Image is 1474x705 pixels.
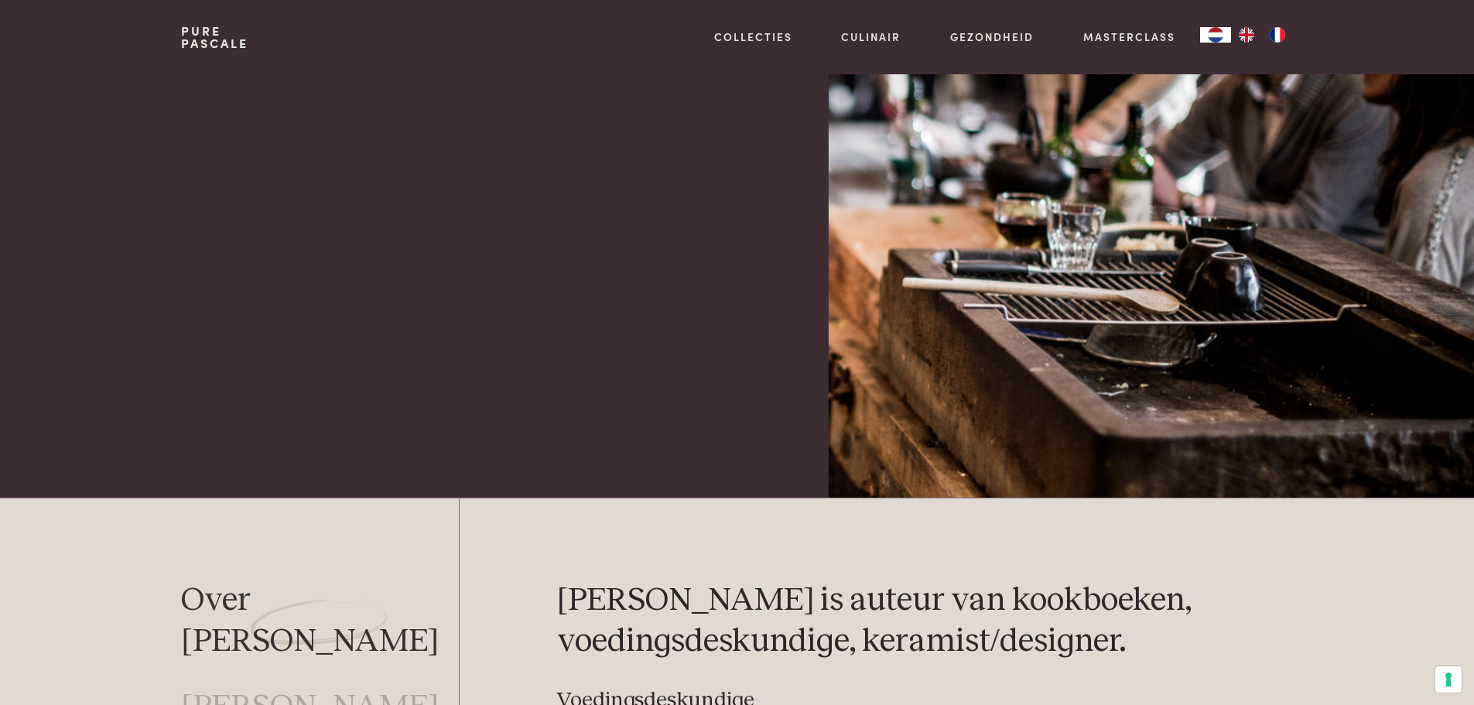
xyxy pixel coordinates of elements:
[1231,27,1293,43] ul: Language list
[181,25,248,50] a: PurePascale
[557,580,1293,662] h2: [PERSON_NAME] is auteur van kookboeken, voedingsdeskundige, keramist/designer.
[950,29,1034,45] a: Gezondheid
[1200,27,1231,43] div: Language
[1083,29,1175,45] a: Masterclass
[841,29,901,45] a: Culinair
[1231,27,1262,43] a: EN
[1200,27,1293,43] aside: Language selected: Nederlands
[714,29,792,45] a: Collecties
[1262,27,1293,43] a: FR
[1435,666,1462,693] button: Uw voorkeuren voor toestemming voor trackingtechnologieën
[181,580,459,662] a: Over [PERSON_NAME]
[1200,27,1231,43] a: NL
